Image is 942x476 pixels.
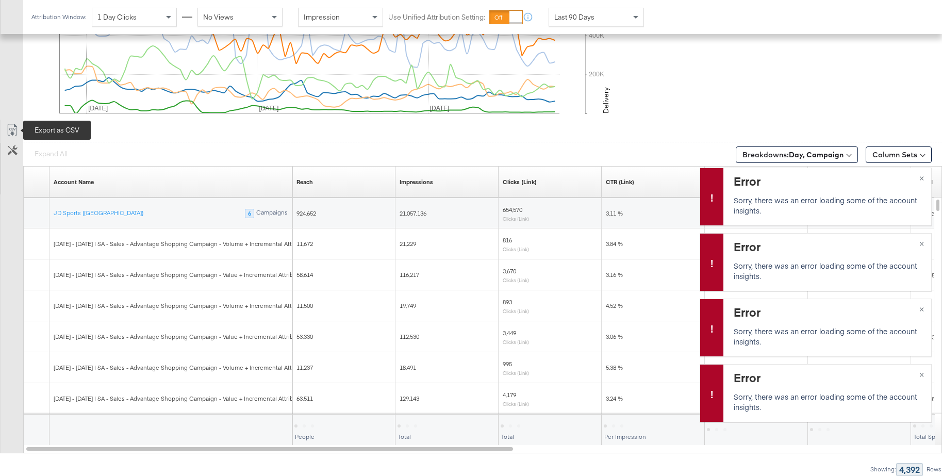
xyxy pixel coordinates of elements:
[734,370,918,386] div: Error
[503,298,512,306] span: 893
[97,12,137,22] span: 1 Day Clicks
[734,391,918,412] p: Sorry, there was an error loading some of the account insights.
[606,271,623,278] span: 3.16 %
[54,364,334,371] span: [DATE] - [DATE] | SA - Sales - Advantage Shopping Campaign - Volume + Incremental Attribution - R...
[296,302,313,309] span: 11,500
[304,12,340,22] span: Impression
[503,267,516,275] span: 3,670
[503,308,529,314] sub: Clicks (Link)
[912,299,931,318] button: ×
[503,370,529,376] sub: Clicks (Link)
[31,13,87,21] div: Attribution Window:
[789,150,844,159] b: Day, Campaign
[734,173,918,189] div: Error
[606,302,623,309] span: 4.52 %
[296,364,313,371] span: 11,237
[734,260,918,281] p: Sorry, there was an error loading some of the account insights.
[54,178,94,186] div: Account Name
[503,360,512,368] span: 995
[400,302,416,309] span: 19,749
[736,146,858,163] button: Breakdowns:Day, Campaign
[400,209,426,217] span: 21,057,136
[245,209,254,218] div: 6
[503,329,516,337] span: 3,449
[503,178,537,186] div: Clicks (Link)
[503,339,529,345] sub: Clicks (Link)
[296,333,313,340] span: 53,330
[295,433,315,440] span: People
[926,466,942,473] div: Rows
[400,395,419,402] span: 129,143
[400,364,416,371] span: 18,491
[400,178,433,186] a: The number of times your ad was served. On mobile apps an ad is counted as served the first time ...
[604,433,646,440] span: Per Impression
[501,433,514,440] span: Total
[398,433,411,440] span: Total
[256,209,288,218] div: Campaigns
[503,216,529,222] sub: Clicks (Link)
[912,365,931,383] button: ×
[919,171,924,183] span: ×
[606,209,623,217] span: 3.11 %
[296,178,313,186] a: The number of people your ad was served to.
[400,240,416,248] span: 21,229
[400,271,419,278] span: 116,217
[734,326,918,347] p: Sorry, there was an error loading some of the account insights.
[503,206,522,214] span: 654,570
[606,333,623,340] span: 3.06 %
[734,304,918,320] div: Error
[54,302,334,309] span: [DATE] - [DATE] | SA - Sales - Advantage Shopping Campaign - Volume + Incremental Attribution - R...
[742,150,844,160] span: Breakdowns:
[54,395,324,402] span: [DATE] - [DATE] | SA - Sales - Advantage Shopping Campaign - Value + Incremental Attribution - DPA
[896,463,923,476] div: 4,392
[919,368,924,380] span: ×
[503,391,516,399] span: 4,179
[912,234,931,252] button: ×
[54,240,334,248] span: [DATE] - [DATE] | SA - Sales - Advantage Shopping Campaign - Volume + Incremental Attribution - R...
[54,178,94,186] a: Your ad account name
[554,12,594,22] span: Last 90 Days
[54,209,143,217] a: JD Sports ([GEOGRAPHIC_DATA])
[919,302,924,314] span: ×
[503,178,537,186] a: The number of clicks on links appearing on your ad or Page that direct people to your sites off F...
[601,87,610,113] text: Delivery
[296,240,313,248] span: 11,672
[388,12,485,22] label: Use Unified Attribution Setting:
[870,466,896,473] div: Showing:
[606,178,634,186] a: The number of clicks received on a link in your ad divided by the number of impressions.
[734,239,918,255] div: Error
[503,277,529,283] sub: Clicks (Link)
[866,146,932,163] button: Column Sets
[296,395,313,402] span: 63,511
[203,12,234,22] span: No Views
[503,236,512,244] span: 816
[606,240,623,248] span: 3.84 %
[296,209,316,217] span: 924,652
[503,401,529,407] sub: Clicks (Link)
[606,364,623,371] span: 5.38 %
[54,333,324,340] span: [DATE] - [DATE] | SA - Sales - Advantage Shopping Campaign - Value + Incremental Attribution - DPA
[296,178,313,186] div: Reach
[919,237,924,249] span: ×
[606,178,634,186] div: CTR (Link)
[503,246,529,252] sub: Clicks (Link)
[54,271,324,278] span: [DATE] - [DATE] | SA - Sales - Advantage Shopping Campaign - Value + Incremental Attribution - DPA
[606,395,623,402] span: 3.24 %
[296,271,313,278] span: 58,614
[734,195,918,216] p: Sorry, there was an error loading some of the account insights.
[400,178,433,186] div: Impressions
[912,168,931,187] button: ×
[400,333,419,340] span: 112,530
